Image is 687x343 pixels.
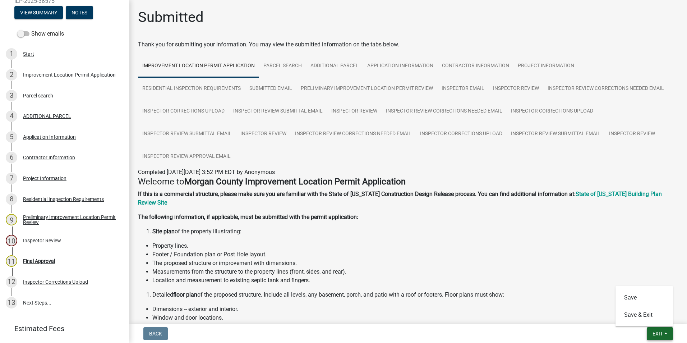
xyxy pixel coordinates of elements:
a: Application Information [363,55,438,78]
div: Parcel search [23,93,53,98]
div: 1 [6,48,17,60]
a: Inspector Corrections Upload [138,100,229,123]
strong: The following information, if applicable, must be submitted with the permit application: [138,214,358,220]
li: Dimensions -- exterior and interior. [152,305,678,314]
li: Location and measurement to existing septic tank and fingers. [152,276,678,285]
div: Final Approval [23,259,55,264]
strong: floor plan [173,291,197,298]
li: Measurements from the structure to the property lines (front, sides, and rear). [152,267,678,276]
div: 13 [6,297,17,308]
strong: Site plan [152,228,175,235]
div: Contractor Information [23,155,75,160]
div: Improvement Location Permit Application [23,72,116,77]
strong: If this is a commercial structure, please make sure you are familiar with the State of [US_STATE]... [138,191,576,197]
a: Improvement Location Permit Application [138,55,259,78]
a: Inspector Review [327,100,382,123]
a: Estimated Fees [6,321,118,336]
button: Save & Exit [615,306,673,324]
div: Project Information [23,176,66,181]
h4: Welcome to [138,177,678,187]
div: Residential Inspection Requirements [23,197,104,202]
a: Inspector Review Corrections Needed Email [382,100,507,123]
div: Application Information [23,134,76,140]
a: Inspector Corrections Upload [507,100,598,123]
wm-modal-confirm: Notes [66,10,93,16]
button: Save [615,289,673,306]
div: 2 [6,69,17,81]
div: 6 [6,152,17,163]
a: Inspector Review Submittal Email [138,123,236,146]
button: Exit [647,327,673,340]
li: Footer / Foundation plan or Post Hole layout. [152,250,678,259]
div: 8 [6,193,17,205]
a: Inspector Corrections Upload [416,123,507,146]
div: Start [23,51,34,56]
div: 11 [6,255,17,267]
li: The proposed structure or improvement with dimensions. [152,259,678,267]
a: Submitted Email [245,77,296,100]
span: Completed [DATE][DATE] 3:52 PM EDT by Anonymous [138,169,275,175]
li: Window and door locations. [152,314,678,322]
a: Inspector Review [489,77,543,100]
a: Inspector Review Corrections Needed Email [543,77,668,100]
a: Inspector Review Corrections Needed Email [291,123,416,146]
div: Inspector Corrections Upload [23,279,88,284]
wm-modal-confirm: Summary [14,10,63,16]
a: Inspector Review [605,123,659,146]
strong: Morgan County Improvement Location Permit Application [184,177,406,187]
div: Exit [615,286,673,326]
div: 9 [6,214,17,225]
a: Inspector Email [437,77,489,100]
div: ADDITIONAL PARCEL [23,114,71,119]
a: ADDITIONAL PARCEL [306,55,363,78]
span: Exit [653,331,663,337]
li: Detailed of the proposed structure. Include all levels, any basement, porch, and patio with a roo... [152,291,678,299]
div: 7 [6,173,17,184]
a: Inspector Review Approval Email [138,145,235,168]
a: State of [US_STATE] Building Plan Review Site [138,191,662,206]
a: Inspector Review Submittal Email [507,123,605,146]
h1: Submitted [138,9,204,26]
a: Residential Inspection Requirements [138,77,245,100]
div: 3 [6,90,17,101]
div: 4 [6,110,17,122]
li: of the property illustrating: [152,227,678,236]
a: Contractor Information [438,55,513,78]
div: 10 [6,235,17,246]
div: Inspector Review [23,238,61,243]
a: Project Information [513,55,578,78]
li: Property lines. [152,242,678,250]
div: Preliminary Improvement Location Permit Review [23,215,118,225]
div: 12 [6,276,17,288]
a: Parcel search [259,55,306,78]
a: Inspector Review Submittal Email [229,100,327,123]
a: Preliminary Improvement Location Permit Review [296,77,437,100]
label: Show emails [17,29,64,38]
div: 5 [6,131,17,143]
div: Thank you for submitting your information. You may view the submitted information on the tabs below. [138,40,678,49]
a: Inspector Review [236,123,291,146]
button: Back [143,327,168,340]
button: Notes [66,6,93,19]
span: Back [149,331,162,337]
button: View Summary [14,6,63,19]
